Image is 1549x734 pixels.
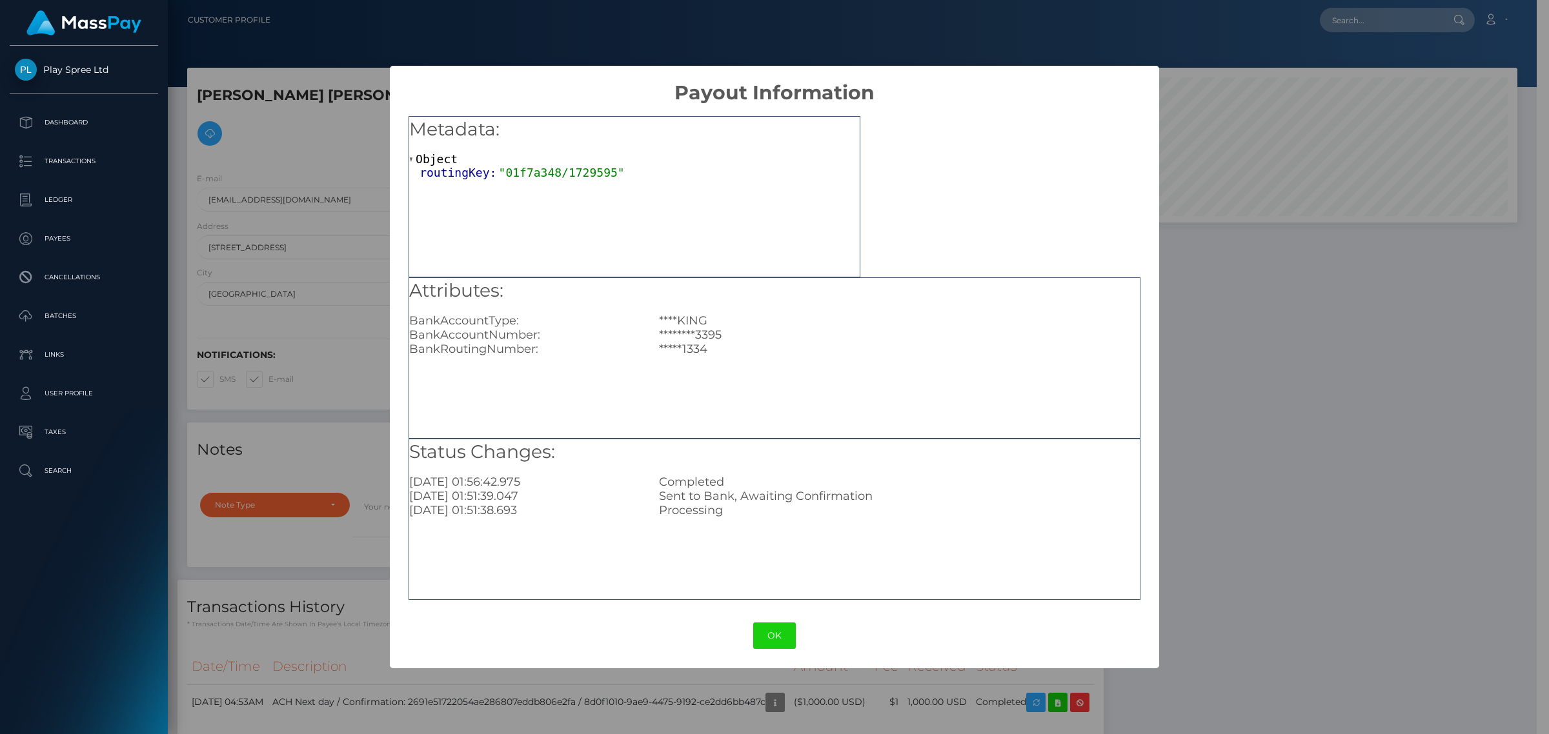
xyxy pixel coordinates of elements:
h2: Payout Information [390,66,1159,104]
p: User Profile [15,384,153,403]
div: BankAccountType: [400,313,649,328]
div: Completed [649,475,1149,489]
h5: Status Changes: [409,439,1140,465]
div: [DATE] 01:51:38.693 [400,503,649,517]
p: Batches [15,306,153,326]
span: "01f7a348/1729595" [499,166,625,179]
div: Sent to Bank, Awaiting Confirmation [649,489,1149,503]
div: BankRoutingNumber: [400,342,649,356]
span: routingKey: [420,166,498,179]
p: Dashboard [15,113,153,132]
span: Play Spree Ltd [10,64,158,75]
p: Search [15,461,153,481]
div: [DATE] 01:51:39.047 [400,489,649,503]
h5: Metadata: [409,117,860,143]
img: MassPay Logo [26,10,141,35]
p: Transactions [15,152,153,171]
span: Object [416,152,458,166]
h5: Attributes: [409,278,1140,304]
button: OK [753,622,796,649]
p: Links [15,345,153,364]
div: Processing [649,503,1149,517]
div: BankAccountNumber: [400,328,649,342]
div: [DATE] 01:56:42.975 [400,475,649,489]
p: Ledger [15,190,153,210]
p: Taxes [15,422,153,442]
p: Cancellations [15,268,153,287]
p: Payees [15,229,153,248]
img: Play Spree Ltd [15,59,37,81]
